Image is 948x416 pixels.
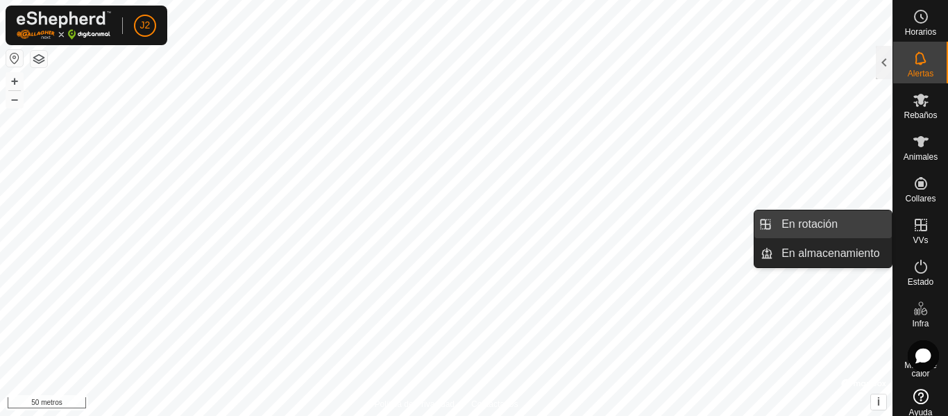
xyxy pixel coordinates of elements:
[908,69,933,78] font: Alertas
[6,91,23,108] button: –
[471,399,518,409] font: Contáctanos
[375,399,455,409] font: Política de Privacidad
[904,152,938,162] font: Animales
[17,11,111,40] img: Logotipo de Gallagher
[904,360,937,378] font: Mapa de calor
[471,398,518,410] a: Contáctanos
[905,27,936,37] font: Horarios
[781,218,838,230] font: En rotación
[905,194,936,203] font: Collares
[6,50,23,67] button: Restablecer mapa
[773,240,892,267] a: En almacenamiento
[913,235,928,245] font: VVs
[375,398,455,410] a: Política de Privacidad
[754,210,892,238] li: En rotación
[773,210,892,238] a: En rotación
[11,92,18,106] font: –
[6,73,23,90] button: +
[877,396,880,408] font: i
[871,394,886,410] button: i
[754,240,892,267] li: En almacenamiento
[31,51,47,67] button: Capas del Mapa
[781,247,879,259] font: En almacenamiento
[908,277,933,287] font: Estado
[904,110,937,120] font: Rebaños
[140,19,151,31] font: J2
[912,319,929,328] font: Infra
[11,74,19,88] font: +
